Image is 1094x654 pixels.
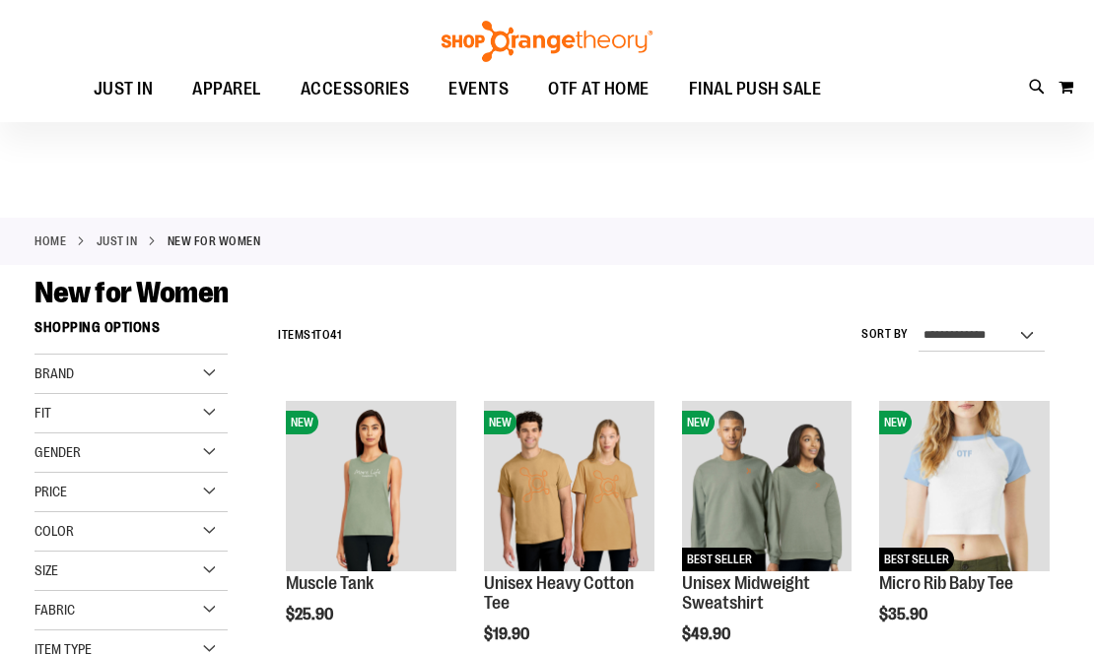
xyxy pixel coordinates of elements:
img: Micro Rib Baby Tee [879,401,1050,571]
img: Unisex Midweight Sweatshirt [682,401,853,571]
span: 41 [330,328,341,342]
span: Color [34,523,74,539]
a: Micro Rib Baby Tee [879,573,1013,593]
span: BEST SELLER [879,548,954,571]
span: $49.90 [682,625,733,643]
span: NEW [682,411,715,434]
span: FINAL PUSH SALE [689,67,822,111]
span: 1 [311,328,316,342]
span: $19.90 [484,625,532,643]
a: Muscle Tank [286,573,374,593]
span: JUST IN [94,67,154,111]
a: Micro Rib Baby TeeNEWBEST SELLER [879,401,1050,574]
a: Home [34,232,66,250]
span: New for Women [34,276,229,309]
label: Sort By [861,326,909,343]
span: NEW [879,411,912,434]
strong: Shopping Options [34,310,228,355]
a: Unisex Heavy Cotton TeeNEW [484,401,654,574]
a: Unisex Midweight SweatshirtNEWBEST SELLER [682,401,853,574]
a: JUST IN [97,232,138,250]
span: Brand [34,365,74,381]
a: Unisex Heavy Cotton Tee [484,573,634,613]
img: Muscle Tank [286,401,456,571]
img: Shop Orangetheory [439,21,655,62]
span: NEW [484,411,516,434]
a: Muscle TankNEW [286,401,456,574]
strong: New for Women [168,232,261,250]
span: Price [34,484,67,499]
span: $35.90 [879,606,930,623]
span: $25.90 [286,606,336,623]
span: APPAREL [192,67,261,111]
a: Unisex Midweight Sweatshirt [682,573,810,613]
h2: Items to [278,320,341,351]
span: ACCESSORIES [301,67,410,111]
span: EVENTS [448,67,509,111]
span: Fabric [34,602,75,618]
img: Unisex Heavy Cotton Tee [484,401,654,571]
span: Gender [34,444,81,460]
span: Fit [34,405,51,421]
span: OTF AT HOME [548,67,650,111]
span: NEW [286,411,318,434]
span: BEST SELLER [682,548,757,571]
span: Size [34,562,58,578]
